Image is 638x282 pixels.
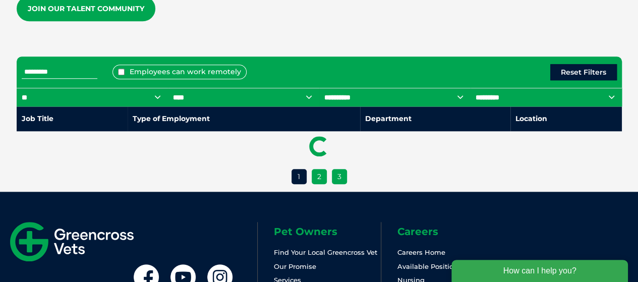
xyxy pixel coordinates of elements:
[118,69,125,75] input: Employees can work remotely
[274,227,381,237] h6: Pet Owners
[365,114,412,123] nobr: Department
[112,65,247,79] label: Employees can work remotely
[133,114,210,123] nobr: Type of Employment
[550,64,617,80] button: Reset Filters
[274,248,377,256] a: Find Your Local Greencross Vet
[397,248,445,256] a: Careers Home
[6,6,183,28] div: How can I help you?
[274,262,316,270] a: Our Promise
[312,169,327,184] button: 2
[397,262,461,270] a: Available Positions
[332,169,347,184] button: 3
[397,227,504,237] h6: Careers
[292,169,307,184] button: 1
[515,114,547,123] nobr: Location
[22,114,53,123] nobr: Job Title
